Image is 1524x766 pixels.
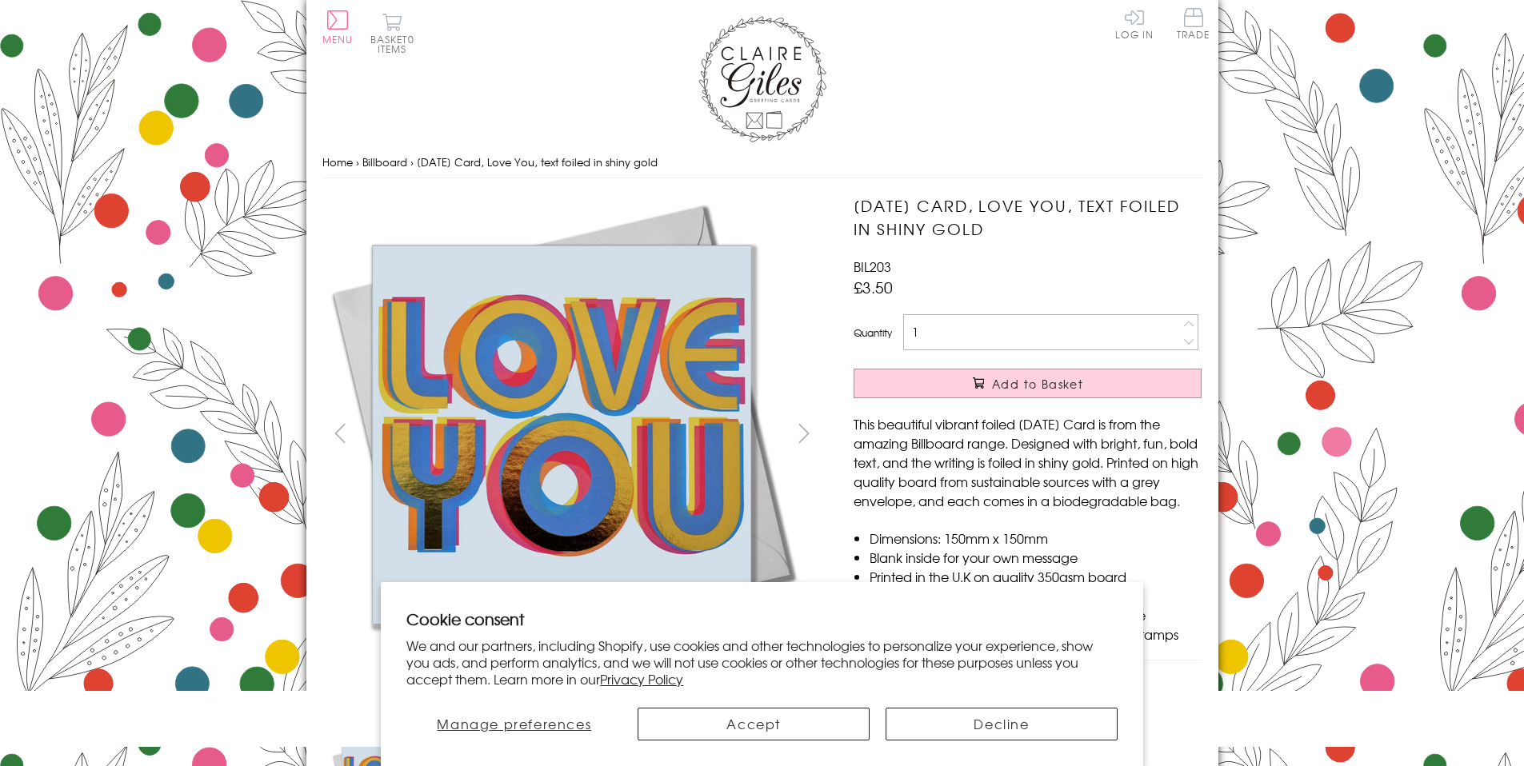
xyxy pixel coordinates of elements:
a: Privacy Policy [600,669,683,688]
button: next [786,415,822,451]
span: [DATE] Card, Love You, text foiled in shiny gold [417,154,658,170]
span: £3.50 [854,276,893,298]
img: Valentine's Day Card, Love You, text foiled in shiny gold [822,194,1302,674]
button: Manage preferences [406,708,622,740]
span: Menu [322,32,354,46]
span: Trade [1177,8,1210,39]
img: Valentine's Day Card, Love You, text foiled in shiny gold [322,194,802,674]
span: Manage preferences [437,714,591,733]
button: Basket0 items [370,13,414,54]
button: prev [322,415,358,451]
button: Decline [886,708,1118,740]
span: › [410,154,414,170]
li: Blank inside for your own message [870,548,1202,567]
p: We and our partners, including Shopify, use cookies and other technologies to personalize your ex... [406,637,1118,687]
a: Trade [1177,8,1210,42]
a: Home [322,154,353,170]
p: This beautiful vibrant foiled [DATE] Card is from the amazing Billboard range. Designed with brig... [854,414,1202,510]
li: Printed in the U.K on quality 350gsm board [870,567,1202,586]
button: Add to Basket [854,369,1202,398]
button: Accept [638,708,870,740]
img: Claire Giles Greetings Cards [698,16,826,142]
nav: breadcrumbs [322,146,1202,179]
button: Menu [322,10,354,44]
h1: [DATE] Card, Love You, text foiled in shiny gold [854,194,1202,241]
li: Dimensions: 150mm x 150mm [870,529,1202,548]
h2: Cookie consent [406,608,1118,630]
label: Quantity [854,325,892,340]
span: BIL203 [854,257,891,276]
span: 0 items [378,32,414,56]
span: › [356,154,359,170]
a: Billboard [362,154,407,170]
span: Add to Basket [992,376,1083,392]
a: Log In [1115,8,1154,39]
